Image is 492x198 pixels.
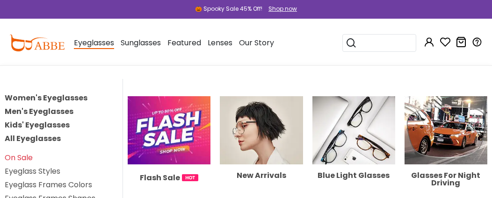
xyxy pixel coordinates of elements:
a: Men's Eyeglasses [5,106,73,117]
div: New Arrivals [220,172,303,179]
a: Eyeglass Styles [5,166,60,177]
img: Blue Light Glasses [312,96,395,164]
div: Shop now [268,5,297,13]
a: All Eyeglasses [5,133,61,144]
img: Glasses For Night Driving [405,96,487,164]
a: New Arrivals [220,124,303,179]
img: 1724998894317IetNH.gif [182,174,198,181]
img: Flash Sale [128,96,210,164]
span: Sunglasses [121,37,161,48]
a: Glasses For Night Driving [405,124,487,187]
a: Shop now [264,5,297,13]
a: Flash Sale [128,124,210,184]
a: Eyeglass Frames Colors [5,179,92,190]
a: On Sale [5,152,33,163]
a: Women's Eyeglasses [5,92,87,103]
div: Glasses For Night Driving [405,172,487,187]
span: Eyeglasses [74,37,114,49]
div: Blue Light Glasses [312,172,395,179]
a: Blue Light Glasses [312,124,395,179]
span: Featured [167,37,201,48]
img: abbeglasses.com [9,35,65,51]
div: 🎃 Spooky Sale 45% Off! [195,5,262,13]
span: Flash Sale [140,172,180,184]
span: Lenses [208,37,232,48]
a: Kids' Eyeglasses [5,120,70,130]
span: Our Story [239,37,274,48]
img: New Arrivals [220,96,303,164]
